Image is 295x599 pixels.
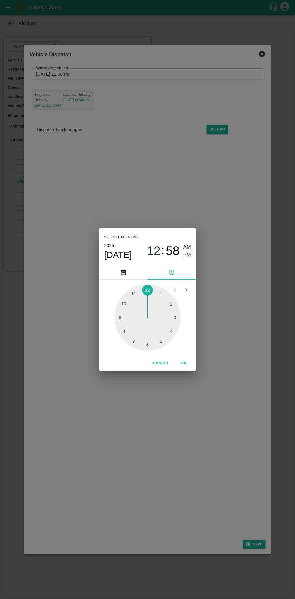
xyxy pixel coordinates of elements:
[147,243,161,259] button: 12
[161,243,164,259] span: :
[99,265,147,280] button: pick date
[166,243,180,259] button: 58
[166,244,180,258] span: 58
[174,358,193,368] button: OK
[104,249,132,260] button: [DATE]
[183,251,191,259] button: PM
[104,242,114,249] button: 2025
[147,244,161,258] span: 12
[104,233,139,242] span: Select date & time
[147,265,196,280] button: pick time
[183,243,191,251] button: AM
[151,358,172,368] button: Cancel
[181,284,192,296] button: Open next view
